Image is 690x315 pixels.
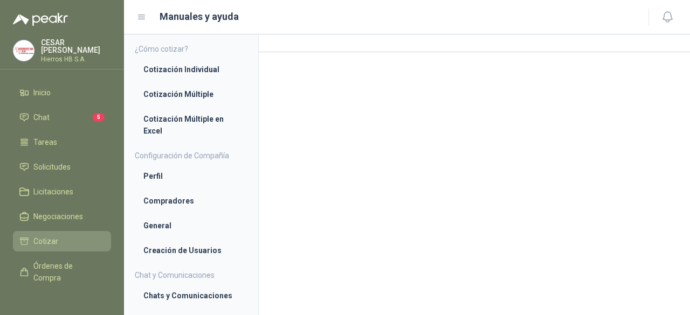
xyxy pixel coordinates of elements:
[135,109,247,141] a: Cotización Múltiple en Excel
[13,13,68,26] img: Logo peakr
[13,132,111,152] a: Tareas
[13,206,111,227] a: Negociaciones
[135,215,247,236] a: General
[135,269,247,281] h4: Chat y Comunicaciones
[135,84,247,104] a: Cotización Múltiple
[33,186,73,198] span: Licitaciones
[135,191,247,211] a: Compradores
[33,161,71,173] span: Solicitudes
[41,56,111,62] p: Hierros HB S.A.
[160,9,239,24] h1: Manuales y ayuda
[143,195,239,207] li: Compradores
[33,111,50,123] span: Chat
[33,211,83,222] span: Negociaciones
[13,157,111,177] a: Solicitudes
[33,235,58,247] span: Cotizar
[13,181,111,202] a: Licitaciones
[13,256,111,288] a: Órdenes de Compra
[13,231,111,251] a: Cotizar
[93,113,105,122] span: 5
[135,43,247,55] h4: ¿Cómo cotizar?
[41,39,111,54] p: CESAR [PERSON_NAME]
[33,136,57,148] span: Tareas
[33,260,101,284] span: Órdenes de Compra
[143,220,239,232] li: General
[135,285,247,306] a: Chats y Comunicaciones
[143,113,239,137] li: Cotización Múltiple en Excel
[143,290,239,302] li: Chats y Comunicaciones
[143,88,239,100] li: Cotización Múltiple
[13,107,111,128] a: Chat5
[143,244,239,256] li: Creación de Usuarios
[143,170,239,182] li: Perfil
[13,82,111,103] a: Inicio
[33,87,51,99] span: Inicio
[135,59,247,80] a: Cotización Individual
[135,166,247,186] a: Perfil
[143,64,239,75] li: Cotización Individual
[13,40,34,61] img: Company Logo
[135,150,247,162] h4: Configuración de Compañía
[135,240,247,261] a: Creación de Usuarios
